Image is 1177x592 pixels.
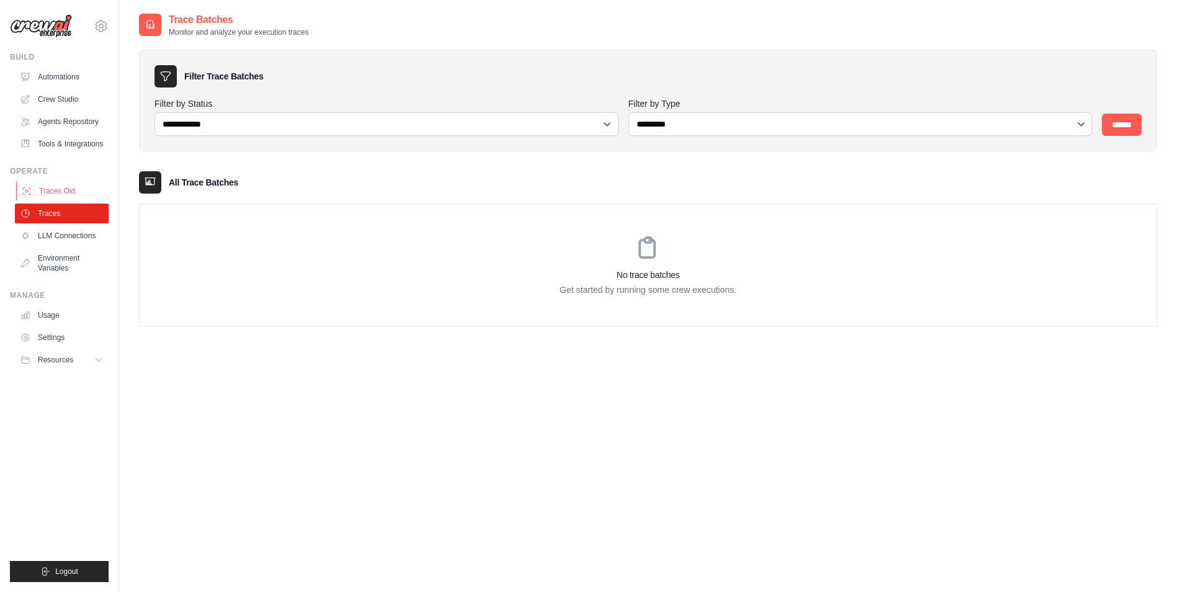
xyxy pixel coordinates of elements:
span: Resources [38,355,73,365]
p: Monitor and analyze your execution traces [169,27,308,37]
h2: Trace Batches [169,12,308,27]
div: Manage [10,290,109,300]
h3: Filter Trace Batches [184,70,263,83]
a: Environment Variables [15,248,109,278]
a: Traces [15,204,109,223]
p: Get started by running some crew executions. [140,284,1157,296]
a: Agents Repository [15,112,109,132]
label: Filter by Type [629,97,1093,110]
a: Traces Old [16,181,110,201]
a: Tools & Integrations [15,134,109,154]
label: Filter by Status [154,97,619,110]
span: Logout [55,567,78,576]
h3: No trace batches [140,269,1157,281]
div: Operate [10,166,109,176]
div: Build [10,52,109,62]
button: Logout [10,561,109,582]
h3: All Trace Batches [169,176,238,189]
a: Settings [15,328,109,348]
a: LLM Connections [15,226,109,246]
a: Usage [15,305,109,325]
a: Automations [15,67,109,87]
button: Resources [15,350,109,370]
a: Crew Studio [15,89,109,109]
img: Logo [10,14,72,38]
